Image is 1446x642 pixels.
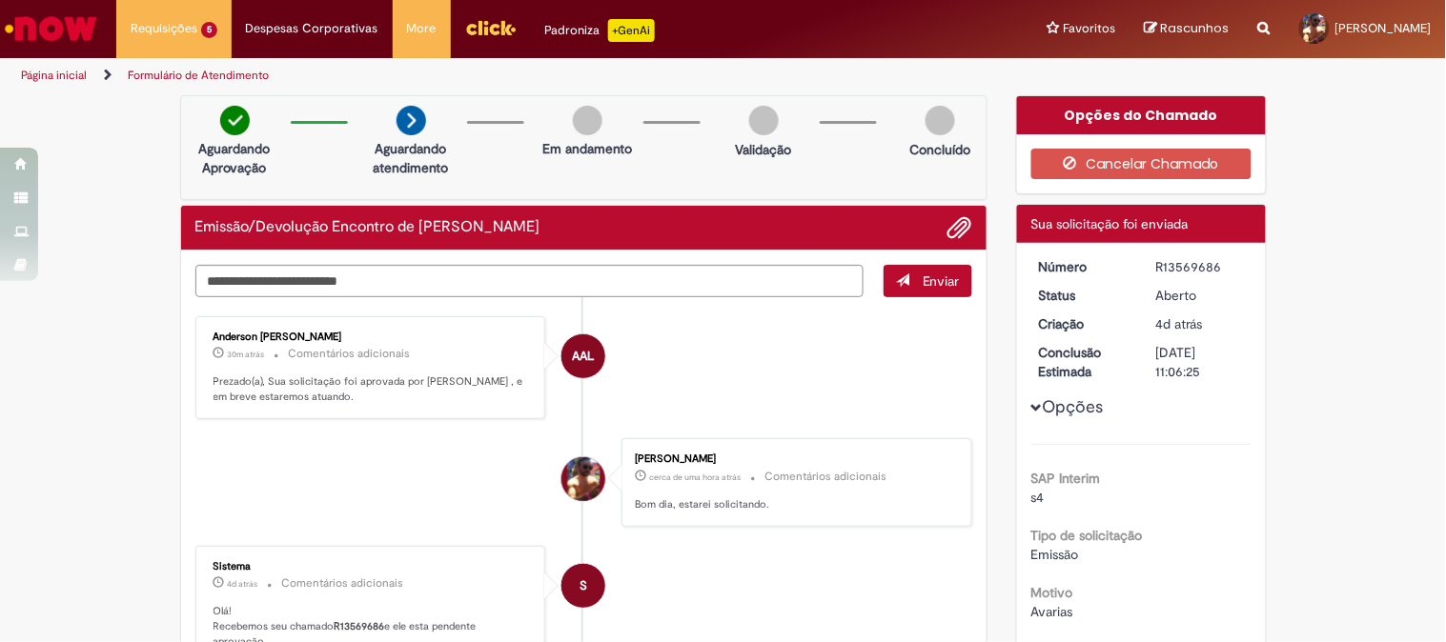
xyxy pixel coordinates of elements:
span: 5 [201,22,217,38]
div: [DATE] 11:06:25 [1156,343,1245,381]
div: Opções do Chamado [1017,96,1266,134]
span: Favoritos [1064,19,1116,38]
span: s4 [1031,489,1045,506]
small: Comentários adicionais [764,469,886,485]
div: Aberto [1156,286,1245,305]
img: arrow-next.png [397,106,426,135]
time: 26/09/2025 16:11:31 [228,578,258,590]
time: 26/09/2025 10:17:42 [1156,315,1203,332]
span: [PERSON_NAME] [1335,20,1432,36]
p: +GenAi [608,19,655,42]
button: Enviar [884,265,972,297]
button: Adicionar anexos [947,215,972,240]
b: Motivo [1031,584,1073,601]
img: click_logo_yellow_360x200.png [465,13,517,42]
p: Aguardando Aprovação [189,139,281,177]
ul: Trilhas de página [14,58,949,93]
dt: Número [1025,257,1142,276]
span: Avarias [1031,603,1073,620]
span: Despesas Corporativas [246,19,378,38]
a: Rascunhos [1145,20,1230,38]
time: 30/09/2025 08:12:00 [649,471,741,483]
b: R13569686 [335,619,385,633]
b: SAP Interim [1031,470,1101,487]
dt: Conclusão Estimada [1025,343,1142,381]
div: System [561,564,605,608]
dt: Criação [1025,314,1142,333]
p: Aguardando atendimento [365,139,458,177]
div: Anderson Agostinho Leal Lima [561,334,605,378]
span: S [580,563,587,609]
img: img-circle-grey.png [926,106,955,135]
p: Bom dia, estarei solicitando. [635,497,952,512]
p: Concluído [909,140,970,159]
img: ServiceNow [2,10,100,48]
img: check-circle-green.png [220,106,250,135]
p: Prezado(a), Sua solicitação foi aprovada por [PERSON_NAME] , e em breve estaremos atuando. [214,374,531,404]
img: img-circle-grey.png [749,106,779,135]
span: 30m atrás [228,349,265,360]
span: 4d atrás [1156,315,1203,332]
a: Página inicial [21,68,87,83]
dt: Status [1025,286,1142,305]
b: Tipo de solicitação [1031,527,1143,544]
span: Sua solicitação foi enviada [1031,215,1189,232]
small: Comentários adicionais [289,346,411,362]
span: Emissão [1031,546,1079,563]
div: Anderson [PERSON_NAME] [214,331,531,343]
span: Rascunhos [1161,19,1230,37]
div: Tiago Silveira Araujo [561,457,605,501]
span: Requisições [131,19,197,38]
textarea: Digite sua mensagem aqui... [195,265,865,297]
small: Comentários adicionais [282,575,404,592]
span: Enviar [923,272,960,290]
button: Cancelar Chamado [1031,149,1252,179]
span: More [407,19,437,38]
div: [PERSON_NAME] [635,453,952,465]
p: Em andamento [542,139,632,158]
div: Padroniza [545,19,655,42]
div: R13569686 [1156,257,1245,276]
p: Validação [736,140,792,159]
div: 26/09/2025 10:17:42 [1156,314,1245,333]
a: Formulário de Atendimento [128,68,269,83]
div: Sistema [214,561,531,572]
img: img-circle-grey.png [573,106,602,135]
span: AAL [573,333,595,379]
h2: Emissão/Devolução Encontro de Contas Fornecedor Histórico de tíquete [195,219,540,236]
span: cerca de uma hora atrás [649,471,741,483]
span: 4d atrás [228,578,258,590]
time: 30/09/2025 08:43:44 [228,349,265,360]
